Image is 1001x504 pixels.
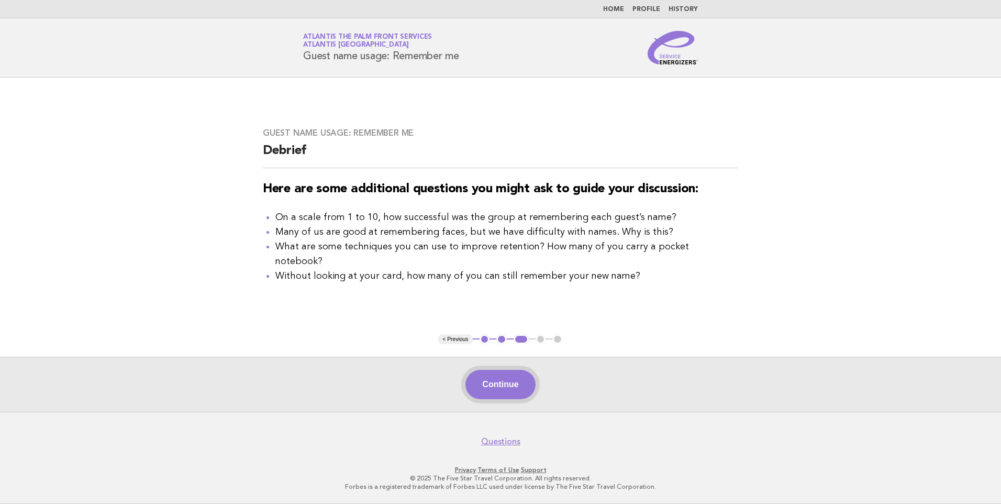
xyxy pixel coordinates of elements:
[275,239,738,269] li: What are some techniques you can use to improve retention? How many of you carry a pocket notebook?
[455,466,476,474] a: Privacy
[477,466,519,474] a: Terms of Use
[632,6,660,13] a: Profile
[648,31,698,64] img: Service Energizers
[180,474,821,483] p: © 2025 The Five Star Travel Corporation. All rights reserved.
[275,225,738,239] li: Many of us are good at remembering faces, but we have difficulty with names. Why is this?
[603,6,624,13] a: Home
[303,34,459,61] h1: Guest name usage: Remember me
[514,334,529,345] button: 3
[303,34,432,48] a: Atlantis The Palm Front ServicesAtlantis [GEOGRAPHIC_DATA]
[480,334,490,345] button: 1
[263,143,738,168] h2: Debrief
[263,128,738,138] h3: Guest name usage: Remember me
[481,436,520,447] a: Questions
[521,466,547,474] a: Support
[263,183,698,195] strong: Here are some additional questions you might ask to guide your discussion:
[275,210,738,225] li: On a scale from 1 to 10, how successful was the group at remembering each guest’s name?
[180,483,821,491] p: Forbes is a registered trademark of Forbes LLC used under license by The Five Star Travel Corpora...
[438,334,472,345] button: < Previous
[465,370,535,399] button: Continue
[303,42,409,49] span: Atlantis [GEOGRAPHIC_DATA]
[669,6,698,13] a: History
[275,269,738,283] li: Without looking at your card, how many of you can still remember your new name?
[180,466,821,474] p: · ·
[496,334,507,345] button: 2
